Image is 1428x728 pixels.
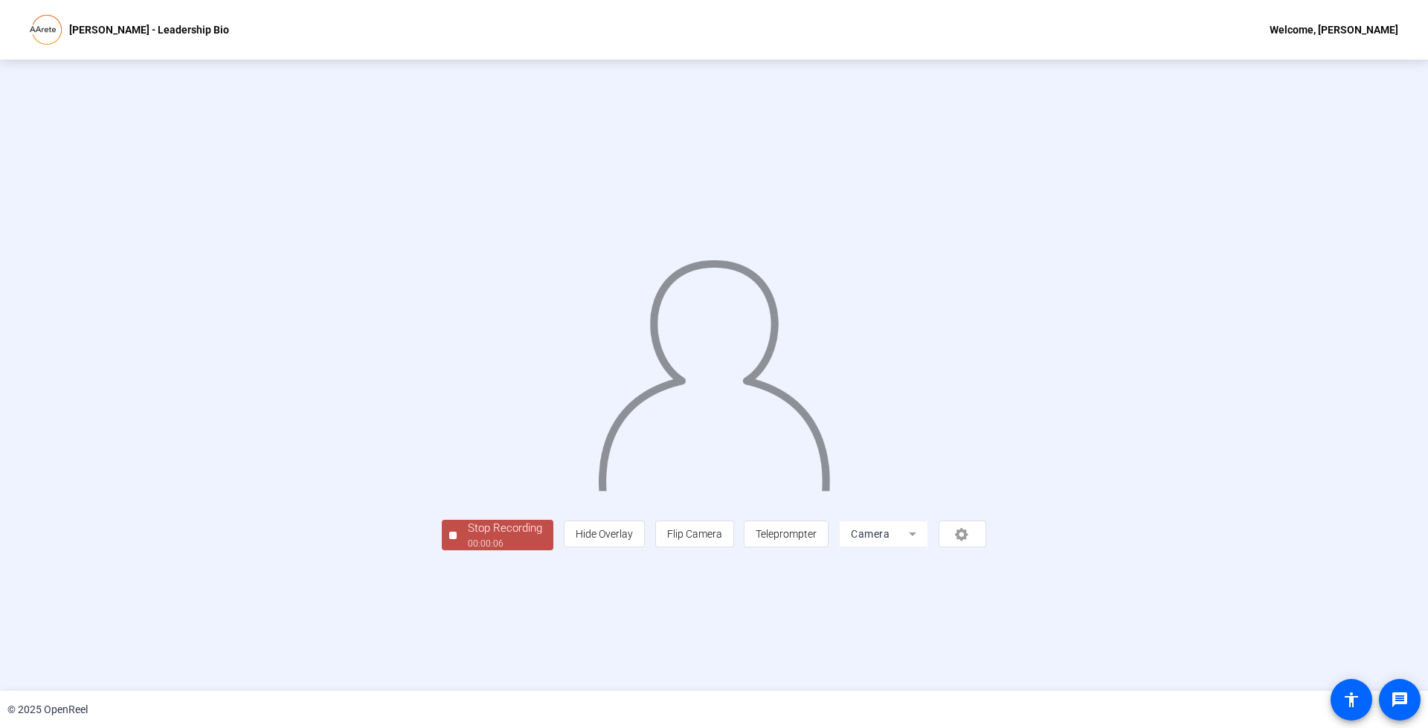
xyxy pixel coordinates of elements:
span: Hide Overlay [576,528,633,540]
button: Hide Overlay [564,521,645,547]
span: Teleprompter [756,528,817,540]
p: [PERSON_NAME] - Leadership Bio [69,21,229,39]
div: Stop Recording [468,520,542,537]
span: Flip Camera [667,528,722,540]
mat-icon: accessibility [1342,691,1360,709]
button: Flip Camera [655,521,734,547]
div: 00:00:06 [468,537,542,550]
div: Welcome, [PERSON_NAME] [1270,21,1398,39]
img: OpenReel logo [30,15,62,45]
img: overlay [596,246,832,491]
mat-icon: message [1391,691,1409,709]
button: Teleprompter [744,521,829,547]
div: © 2025 OpenReel [7,702,88,718]
button: Stop Recording00:00:06 [442,520,553,550]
